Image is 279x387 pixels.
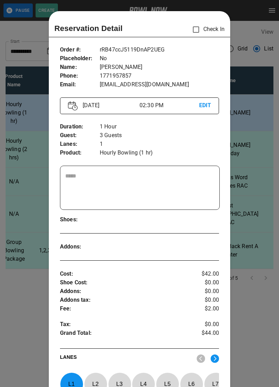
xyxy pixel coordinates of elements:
[60,329,193,339] p: Grand Total :
[100,63,219,72] p: [PERSON_NAME]
[100,149,219,157] p: Hourly Bowling (1 hr)
[193,305,219,313] p: $2.00
[193,320,219,329] p: $0.00
[60,131,100,140] p: Guest :
[193,270,219,278] p: $42.00
[199,101,211,110] p: EDIT
[100,46,219,54] p: rRB47ccJ5119DnAP2UEG
[100,140,219,149] p: 1
[189,22,225,37] p: Check In
[68,101,78,111] img: Vector
[100,72,219,80] p: 1771957857
[139,101,199,110] p: 02:30 PM
[100,123,219,131] p: 1 Hour
[60,80,100,89] p: Email :
[60,354,191,363] p: LANES
[60,140,100,149] p: Lanes :
[60,46,100,54] p: Order # :
[60,305,193,313] p: Fee :
[60,278,193,287] p: Shoe Cost :
[60,149,100,157] p: Product :
[60,72,100,80] p: Phone :
[193,329,219,339] p: $44.00
[193,296,219,305] p: $0.00
[60,287,193,296] p: Addons :
[193,278,219,287] p: $0.00
[100,131,219,140] p: 3 Guests
[60,215,100,224] p: Shoes :
[60,296,193,305] p: Addons tax :
[60,243,100,251] p: Addons :
[100,54,219,63] p: No
[80,101,139,110] p: [DATE]
[100,80,219,89] p: [EMAIL_ADDRESS][DOMAIN_NAME]
[60,270,193,278] p: Cost :
[193,287,219,296] p: $0.00
[60,63,100,72] p: Name :
[211,354,219,363] img: right.svg
[197,354,205,363] img: nav_left.svg
[60,320,193,329] p: Tax :
[54,23,123,34] p: Reservation Detail
[60,54,100,63] p: Placeholder :
[60,123,100,131] p: Duration :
